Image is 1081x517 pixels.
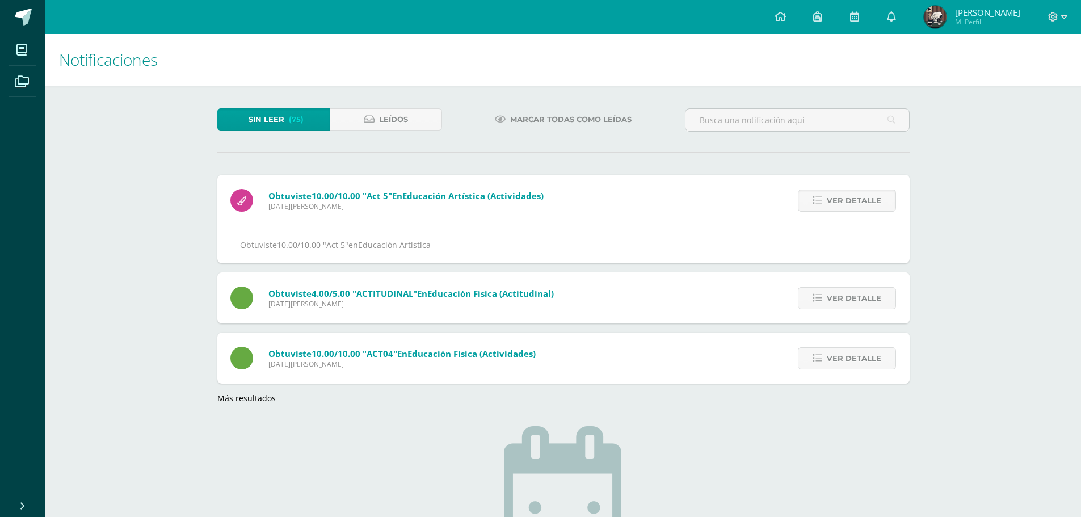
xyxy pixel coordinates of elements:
input: Busca una notificación aquí [685,109,909,131]
span: Educación Física (Actitudinal) [427,288,554,299]
span: Educación Artística (Actividades) [402,190,544,201]
span: Ver detalle [827,190,881,211]
span: 4.00/5.00 [312,288,350,299]
span: "Act 5" [323,239,348,250]
span: Educación Física (Actividades) [407,348,536,359]
a: Sin leer(75) [217,108,330,131]
span: [DATE][PERSON_NAME] [268,359,536,369]
img: 5116a5122174d5d7d94f330787f2560a.png [924,6,947,28]
span: Ver detalle [827,348,881,369]
span: Obtuviste en [268,288,554,299]
span: Obtuviste en [268,348,536,359]
span: Ver detalle [827,288,881,309]
a: Leídos [330,108,442,131]
span: "Act 5" [363,190,392,201]
a: Marcar todas como leídas [481,108,646,131]
span: [DATE][PERSON_NAME] [268,299,554,309]
span: 10.00/10.00 [277,239,321,250]
span: [PERSON_NAME] [955,7,1020,18]
span: Notificaciones [59,49,158,70]
span: "ACT04" [363,348,397,359]
span: (75) [289,109,304,130]
span: Obtuviste en [268,190,544,201]
span: 10.00/10.00 [312,190,360,201]
a: Más resultados [217,393,276,403]
span: [DATE][PERSON_NAME] [268,201,544,211]
span: Marcar todas como leídas [510,109,632,130]
span: 10.00/10.00 [312,348,360,359]
div: Obtuviste en [240,238,887,252]
span: Sin leer [249,109,284,130]
span: Mi Perfil [955,17,1020,27]
span: Educación Artística [358,239,431,250]
span: "ACTITUDINAL" [352,288,417,299]
span: Leídos [379,109,408,130]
